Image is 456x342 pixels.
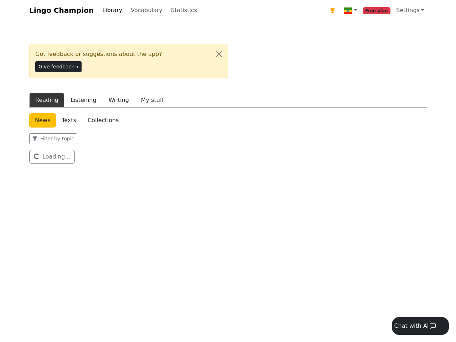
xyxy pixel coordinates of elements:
[35,61,82,72] button: Give feedback→
[56,113,82,128] a: Texts
[344,6,352,15] img: et.svg
[29,133,77,144] button: Filter by topic
[128,3,165,17] a: Vocabulary
[29,93,64,108] button: Reading
[211,44,228,64] button: Close alert
[35,50,162,58] span: Got feedback or suggestions about the app?
[363,7,391,14] span: Free plan
[360,3,394,18] a: Free plan
[82,113,124,128] a: Collections
[135,93,170,108] button: My stuff
[64,93,103,108] button: Listening
[394,322,429,330] div: Chat with AI
[29,113,56,128] a: News
[392,317,449,335] button: Chat with AI
[393,3,427,17] a: Settings
[168,3,200,17] a: Statistics
[99,3,125,17] a: Library
[103,93,135,108] button: Writing
[29,3,94,17] a: Lingo Champion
